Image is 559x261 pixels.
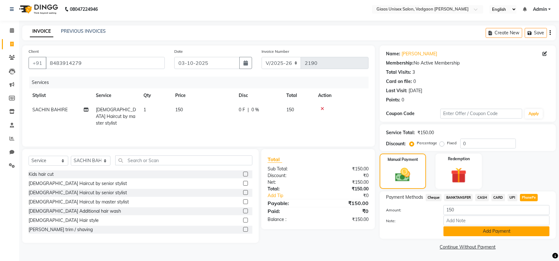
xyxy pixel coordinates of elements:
div: ₹150.00 [417,129,434,136]
input: Amount [443,205,549,215]
a: [PERSON_NAME] [402,51,437,57]
th: Action [314,88,369,103]
label: Redemption [448,156,470,162]
div: ₹150.00 [318,199,373,207]
div: ₹0 [318,172,373,179]
span: 1 [143,107,146,113]
input: Enter Offer / Coupon Code [440,109,522,119]
button: Save [525,28,547,38]
div: Discount: [386,141,406,147]
a: Add Tip [263,192,327,199]
label: Fixed [447,140,456,146]
th: Qty [140,88,171,103]
th: Total [283,88,314,103]
a: PREVIOUS INVOICES [61,28,106,34]
span: BANKTANSFER [444,194,473,201]
div: Kids hair cut [29,171,54,178]
div: [DEMOGRAPHIC_DATA] Haircut by senior stylist [29,180,127,187]
a: INVOICE [30,26,53,37]
label: Amount: [381,207,439,213]
span: UPI [508,194,517,201]
input: Add Note [443,216,549,225]
span: SACHIN BAHIRE [32,107,68,113]
span: | [248,106,249,113]
label: Client [29,49,39,54]
div: [DATE] [409,87,422,94]
label: Percentage [417,140,437,146]
label: Date [174,49,183,54]
span: [DEMOGRAPHIC_DATA] Haircut by master stylist [96,107,136,126]
div: Service Total: [386,129,415,136]
img: logo [16,0,60,18]
div: [DEMOGRAPHIC_DATA] Haircut by master stylist [29,199,129,205]
span: 150 [175,107,183,113]
div: Name: [386,51,400,57]
button: Add Payment [443,226,549,236]
div: 0 [402,97,404,103]
div: ₹0 [327,192,373,199]
span: 0 F [239,106,245,113]
div: ₹150.00 [318,216,373,223]
div: Last Visit: [386,87,407,94]
div: [PERSON_NAME] trim / shaving [29,226,93,233]
div: Discount: [263,172,318,179]
th: Service [92,88,140,103]
div: Membership: [386,60,414,66]
span: Admin [533,6,547,13]
input: Search by Name/Mobile/Email/Code [46,57,165,69]
div: ₹0 [318,207,373,215]
span: CASH [475,194,489,201]
span: Payment Methods [386,194,423,201]
label: Invoice Number [262,49,289,54]
div: Balance : [263,216,318,223]
div: 0 [413,78,416,85]
img: _gift.svg [446,166,471,185]
span: Total [268,156,282,163]
div: Paid: [263,207,318,215]
div: ₹150.00 [318,186,373,192]
div: No Active Membership [386,60,549,66]
div: Sub Total: [263,166,318,172]
button: Create New [486,28,522,38]
div: [DEMOGRAPHIC_DATA] Additional hair wash [29,208,121,215]
span: CARD [491,194,505,201]
button: Apply [525,109,543,119]
span: PhonePe [520,194,538,201]
div: ₹150.00 [318,166,373,172]
div: Net: [263,179,318,186]
a: Continue Without Payment [381,244,555,251]
div: 3 [412,69,415,76]
div: Points: [386,97,400,103]
img: _cash.svg [390,166,415,183]
input: Search or Scan [115,155,252,165]
label: Manual Payment [388,157,418,162]
b: 08047224946 [70,0,98,18]
span: Cheque [426,194,442,201]
div: Coupon Code [386,110,441,117]
label: Note: [381,218,439,224]
div: Card on file: [386,78,412,85]
div: Total Visits: [386,69,411,76]
span: 0 % [251,106,259,113]
div: ₹150.00 [318,179,373,186]
th: Price [171,88,235,103]
span: 150 [286,107,294,113]
div: [DEMOGRAPHIC_DATA] Haircut by senior stylist [29,189,127,196]
th: Stylist [29,88,92,103]
th: Disc [235,88,283,103]
button: +91 [29,57,46,69]
div: Services [29,77,373,88]
div: Payable: [263,199,318,207]
div: Total: [263,186,318,192]
div: [DEMOGRAPHIC_DATA] Hair style [29,217,99,224]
